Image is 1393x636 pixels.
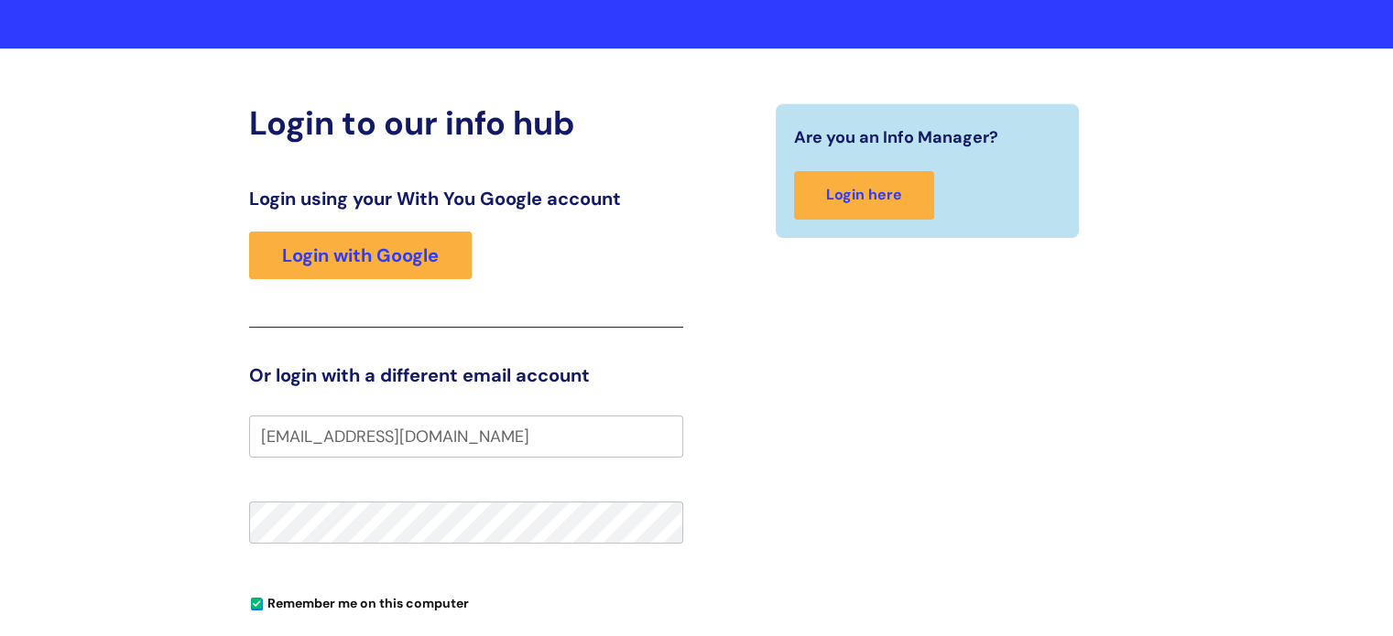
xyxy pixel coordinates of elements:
[249,415,683,458] input: Your e-mail address
[249,188,683,210] h3: Login using your With You Google account
[794,123,998,152] span: Are you an Info Manager?
[249,232,472,279] a: Login with Google
[249,364,683,386] h3: Or login with a different email account
[249,103,683,143] h2: Login to our info hub
[249,587,683,617] div: You can uncheck this option if you're logging in from a shared device
[251,598,263,610] input: Remember me on this computer
[249,591,469,611] label: Remember me on this computer
[794,171,934,220] a: Login here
